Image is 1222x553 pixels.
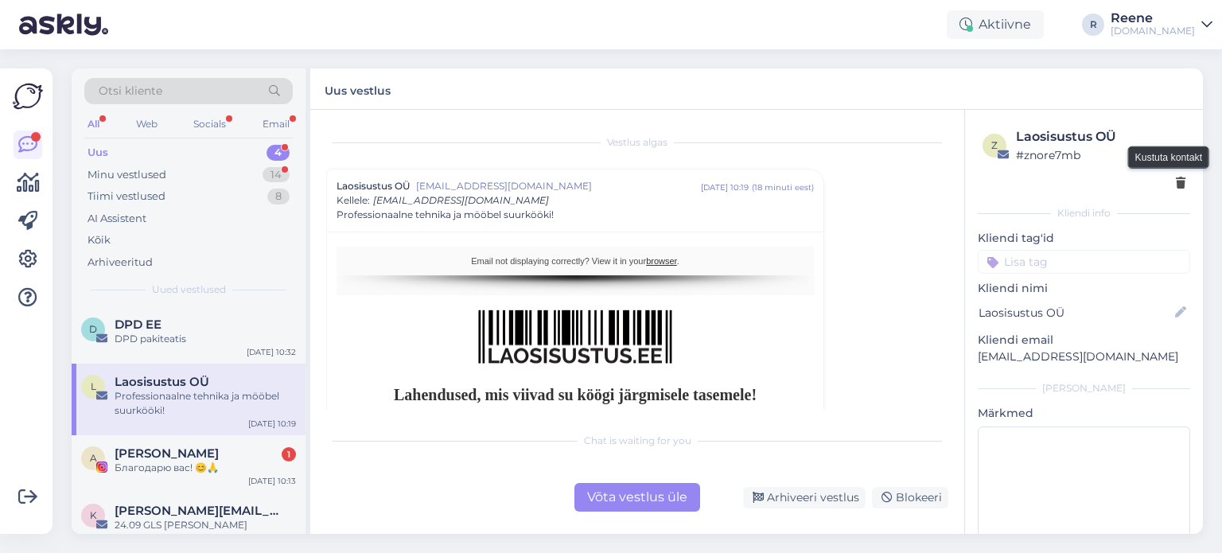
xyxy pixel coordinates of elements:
[325,78,391,99] label: Uus vestlus
[248,475,296,487] div: [DATE] 10:13
[115,332,296,346] div: DPD pakiteatis
[88,211,146,227] div: AI Assistent
[978,230,1190,247] p: Kliendi tag'id
[267,145,290,161] div: 4
[978,280,1190,297] p: Kliendi nimi
[88,255,153,271] div: Arhiveeritud
[979,304,1172,321] input: Lisa nimi
[472,303,679,368] img: LAOSISUSTUS
[247,346,296,358] div: [DATE] 10:32
[84,114,103,134] div: All
[743,487,866,508] div: Arhiveeri vestlus
[99,83,162,99] span: Otsi kliente
[91,380,96,392] span: L
[90,509,97,521] span: k
[1135,150,1202,164] small: Kustuta kontakt
[1111,12,1212,37] a: Reene[DOMAIN_NAME]
[115,504,280,518] span: kuller@smartposti.com
[978,332,1190,349] p: Kliendi email
[373,194,549,206] span: [EMAIL_ADDRESS][DOMAIN_NAME]
[701,181,749,193] div: [DATE] 10:19
[90,452,97,464] span: A
[991,139,998,151] span: z
[1111,25,1195,37] div: [DOMAIN_NAME]
[267,189,290,204] div: 8
[646,256,677,266] a: browser
[248,418,296,430] div: [DATE] 10:19
[282,447,296,461] div: 1
[1016,127,1185,146] div: Laosisustus OÜ
[263,167,290,183] div: 14
[326,135,948,150] div: Vestlus algas
[872,487,948,508] div: Blokeeri
[352,255,798,267] p: Email not displaying correctly? View it in your .
[1111,12,1195,25] div: Reene
[326,434,948,448] div: Chat is waiting for you
[115,446,219,461] span: Alena Rambo
[1082,14,1104,36] div: R
[978,206,1190,220] div: Kliendi info
[947,10,1044,39] div: Aktiivne
[115,389,296,418] div: Professionaalne tehnika ja mööbel suurkööki!
[89,323,97,335] span: D
[88,232,111,248] div: Kõik
[115,461,296,475] div: Благодарю вас! 😊🙏
[115,518,296,547] div: 24.09 GLS [PERSON_NAME] <CID4CA711BD6509>
[978,381,1190,395] div: [PERSON_NAME]
[259,114,293,134] div: Email
[337,208,554,222] span: Professionaalne tehnika ja mööbel suurkööki!
[88,189,165,204] div: Tiimi vestlused
[190,114,229,134] div: Socials
[133,114,161,134] div: Web
[1016,146,1185,164] div: # znore7mb
[978,405,1190,422] p: Märkmed
[152,282,226,297] span: Uued vestlused
[115,375,209,389] span: Laosisustus OÜ
[337,179,410,193] span: Laosisustus OÜ
[337,194,370,206] span: Kellele :
[13,81,43,111] img: Askly Logo
[416,179,701,193] span: [EMAIL_ADDRESS][DOMAIN_NAME]
[574,483,700,512] div: Võta vestlus üle
[978,250,1190,274] input: Lisa tag
[88,167,166,183] div: Minu vestlused
[752,181,814,193] div: ( 18 minuti eest )
[88,145,108,161] div: Uus
[978,349,1190,365] p: [EMAIL_ADDRESS][DOMAIN_NAME]
[115,317,162,332] span: DPD EE
[352,384,798,407] h1: Lahendused, mis viivad su köögi järgmisele tasemele!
